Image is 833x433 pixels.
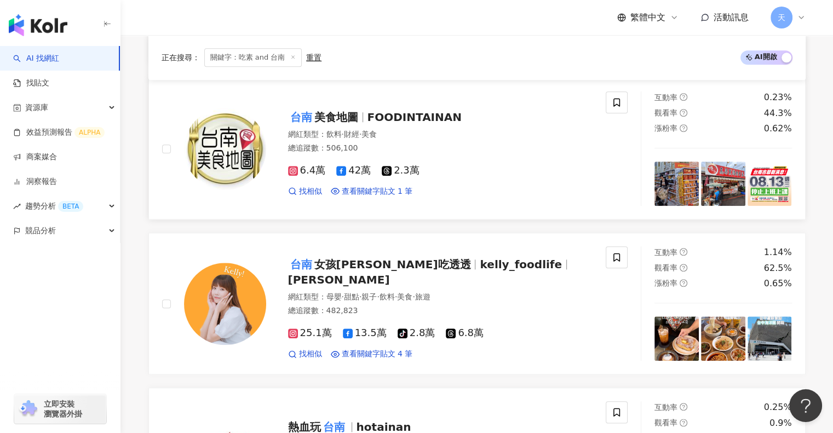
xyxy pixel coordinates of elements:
[764,262,792,274] div: 62.5%
[764,401,792,413] div: 0.25%
[361,292,377,301] span: 親子
[288,108,314,126] mark: 台南
[764,107,792,119] div: 44.3%
[361,130,377,138] span: 美食
[9,14,67,36] img: logo
[288,349,322,360] a: 找相似
[377,292,379,301] span: ·
[184,108,266,190] img: KOL Avatar
[446,327,484,339] span: 6.8萬
[288,256,314,273] mark: 台南
[764,246,792,258] div: 1.14%
[654,161,699,206] img: post-image
[288,273,390,286] span: [PERSON_NAME]
[382,165,420,176] span: 2.3萬
[44,399,82,419] span: 立即安裝 瀏覽器外掛
[764,278,792,290] div: 0.65%
[288,292,593,303] div: 網紅類型 ：
[13,53,59,64] a: searchAI 找網紅
[412,292,415,301] span: ·
[680,403,687,411] span: question-circle
[680,264,687,272] span: question-circle
[654,248,677,257] span: 互動率
[654,263,677,272] span: 觀看率
[326,292,342,301] span: 母嬰
[18,400,39,418] img: chrome extension
[748,161,792,206] img: post-image
[630,11,665,24] span: 繁體中文
[680,124,687,132] span: question-circle
[680,93,687,101] span: question-circle
[58,201,83,212] div: BETA
[288,186,322,197] a: 找相似
[654,108,677,117] span: 觀看率
[680,109,687,117] span: question-circle
[789,389,822,422] iframe: Help Scout Beacon - Open
[13,152,57,163] a: 商案媒合
[162,53,200,62] span: 正在搜尋 ：
[748,316,792,361] img: post-image
[480,258,562,271] span: kelly_foodlife
[654,279,677,287] span: 漲粉率
[13,78,49,89] a: 找貼文
[184,263,266,345] img: KOL Avatar
[326,130,342,138] span: 飲料
[331,349,413,360] a: 查看關鍵字貼文 4 筆
[398,327,435,339] span: 2.8萬
[701,316,745,361] img: post-image
[331,186,413,197] a: 查看關鍵字貼文 1 筆
[680,248,687,256] span: question-circle
[306,53,321,62] div: 重置
[25,95,48,120] span: 資源庫
[654,124,677,132] span: 漲粉率
[288,129,593,140] div: 網紅類型 ：
[680,419,687,426] span: question-circle
[778,11,785,24] span: 天
[288,143,593,154] div: 總追蹤數 ： 506,100
[14,394,106,424] a: chrome extension立即安裝 瀏覽器外掛
[148,233,806,374] a: KOL Avatar台南女孩[PERSON_NAME]吃透透kelly_foodlife[PERSON_NAME]網紅類型：母嬰·甜點·親子·飲料·美食·旅遊總追蹤數：482,82325.1萬1...
[654,418,677,427] span: 觀看率
[314,258,471,271] span: 女孩[PERSON_NAME]吃透透
[299,349,322,360] span: 找相似
[204,48,302,67] span: 關鍵字：吃素 and 台南
[359,130,361,138] span: ·
[148,78,806,220] a: KOL Avatar台南美食地圖FOODINTAINAN網紅類型：飲料·財經·美食總追蹤數：506,1006.4萬42萬2.3萬找相似查看關鍵字貼文 1 筆互動率question-circle0...
[25,194,83,218] span: 趨勢分析
[654,93,677,102] span: 互動率
[342,292,344,301] span: ·
[764,91,792,103] div: 0.23%
[342,130,344,138] span: ·
[764,123,792,135] div: 0.62%
[343,327,387,339] span: 13.5萬
[769,417,792,429] div: 0.9%
[397,292,412,301] span: 美食
[288,165,326,176] span: 6.4萬
[299,186,322,197] span: 找相似
[25,218,56,243] span: 競品分析
[654,403,677,412] span: 互動率
[654,316,699,361] img: post-image
[342,349,413,360] span: 查看關鍵字貼文 4 筆
[680,279,687,287] span: question-circle
[367,111,462,124] span: FOODINTAINAN
[314,111,358,124] span: 美食地圖
[288,327,332,339] span: 25.1萬
[288,305,593,316] div: 總追蹤數 ： 482,823
[380,292,395,301] span: 飲料
[714,12,749,22] span: 活動訊息
[13,203,21,210] span: rise
[415,292,430,301] span: 旅遊
[336,165,371,176] span: 42萬
[342,186,413,197] span: 查看關鍵字貼文 1 筆
[13,176,57,187] a: 洞察報告
[344,292,359,301] span: 甜點
[359,292,361,301] span: ·
[344,130,359,138] span: 財經
[13,127,105,138] a: 效益預測報告ALPHA
[395,292,397,301] span: ·
[701,161,745,206] img: post-image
